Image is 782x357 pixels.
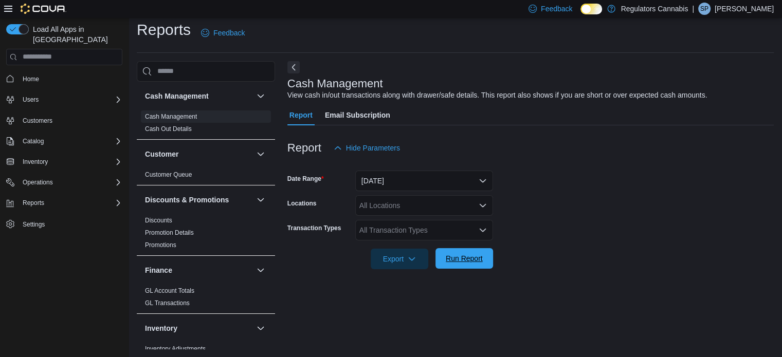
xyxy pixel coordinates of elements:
span: Catalog [19,135,122,147]
a: Customer Queue [145,171,192,178]
button: Cash Management [145,91,252,101]
button: Inventory [19,156,52,168]
span: Users [19,93,122,106]
button: Finance [254,264,267,276]
button: Customer [145,149,252,159]
button: Discounts & Promotions [145,195,252,205]
span: Hide Parameters [346,143,400,153]
span: SP [700,3,708,15]
span: Reports [19,197,122,209]
span: Export [377,249,422,269]
span: Load All Apps in [GEOGRAPHIC_DATA] [29,24,122,45]
h3: Inventory [145,323,177,333]
a: Cash Management [145,113,197,120]
button: Operations [2,175,126,190]
span: Email Subscription [325,105,390,125]
a: Promotion Details [145,229,194,236]
h3: Finance [145,265,172,275]
button: Catalog [19,135,48,147]
div: Finance [137,285,275,313]
img: Cova [21,4,66,14]
span: Inventory [23,158,48,166]
div: Customer [137,168,275,185]
button: Users [19,93,43,106]
label: Transaction Types [287,224,341,232]
a: Feedback [197,23,249,43]
a: Inventory Adjustments [145,345,206,352]
nav: Complex example [6,67,122,258]
span: Promotion Details [145,229,194,237]
button: Open list of options [479,226,487,234]
button: Inventory [254,322,267,334]
span: Feedback [213,28,245,38]
h3: Cash Management [287,78,383,90]
span: Customers [19,114,122,127]
h3: Customer [145,149,178,159]
span: Users [23,96,39,104]
span: Customers [23,117,52,125]
div: Cash Management [137,110,275,139]
span: Operations [23,178,53,186]
label: Locations [287,199,317,208]
span: Home [19,72,122,85]
span: GL Transactions [145,299,190,307]
span: Run Report [446,253,483,264]
button: Hide Parameters [330,138,404,158]
button: Inventory [145,323,252,333]
button: [DATE] [355,171,493,191]
h3: Report [287,142,321,154]
span: Settings [19,217,122,230]
span: Report [289,105,313,125]
h3: Discounts & Promotions [145,195,229,205]
button: Users [2,92,126,107]
a: Cash Out Details [145,125,192,133]
button: Catalog [2,134,126,148]
div: Discounts & Promotions [137,214,275,255]
a: Promotions [145,241,176,249]
span: Settings [23,220,45,229]
button: Settings [2,216,126,231]
span: Dark Mode [580,14,581,15]
button: Cash Management [254,90,267,102]
h3: Cash Management [145,91,209,101]
button: Next [287,61,300,73]
h1: Reports [137,20,191,40]
div: Sarah Pentz [698,3,711,15]
button: Customers [2,113,126,128]
button: Finance [145,265,252,275]
p: | [692,3,694,15]
a: Settings [19,218,49,231]
button: Reports [19,197,48,209]
a: GL Account Totals [145,287,194,294]
span: Cash Management [145,112,197,121]
button: Inventory [2,155,126,169]
div: View cash in/out transactions along with drawer/safe details. This report also shows if you are s... [287,90,707,101]
input: Dark Mode [580,4,602,14]
button: Open list of options [479,201,487,210]
p: [PERSON_NAME] [715,3,774,15]
span: Feedback [541,4,572,14]
span: GL Account Totals [145,287,194,295]
span: Operations [19,176,122,189]
button: Reports [2,196,126,210]
a: Discounts [145,217,172,224]
p: Regulators Cannabis [621,3,688,15]
button: Run Report [435,248,493,269]
label: Date Range [287,175,324,183]
button: Operations [19,176,57,189]
a: GL Transactions [145,299,190,307]
a: Home [19,73,43,85]
span: Discounts [145,216,172,224]
span: Catalog [23,137,44,145]
button: Discounts & Promotions [254,194,267,206]
span: Home [23,75,39,83]
span: Promotions [145,241,176,249]
button: Export [371,249,428,269]
span: Inventory [19,156,122,168]
span: Reports [23,199,44,207]
button: Customer [254,148,267,160]
a: Customers [19,115,57,127]
button: Home [2,71,126,86]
